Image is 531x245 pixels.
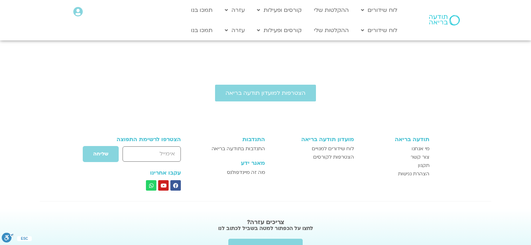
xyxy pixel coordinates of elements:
[84,225,447,232] h2: לחצו על הכפתור למטה בשביל לכתוב לנו
[398,170,429,178] span: הצהרת נגישות
[84,219,447,226] h2: צריכים עזרה?
[429,15,460,25] img: תודעה בריאה
[212,145,265,153] span: התנדבות בתודעה בריאה
[123,146,181,161] input: אימייל
[200,160,265,166] h3: מאגר ידע
[272,153,354,161] a: הצטרפות לקורסים
[200,136,265,143] h3: התנדבות
[102,146,181,166] form: טופס חדש
[361,153,429,161] a: צור קשר
[361,170,429,178] a: הצהרת נגישות
[187,3,216,17] a: תמכו בנו
[418,161,429,170] span: תקנון
[200,168,265,177] a: מה זה מיינדפולנס
[312,145,354,153] span: לוח שידורים למנויים
[226,90,305,96] span: הצטרפות למועדון תודעה בריאה
[361,136,429,143] h3: תודעה בריאה
[253,24,305,37] a: קורסים ופעילות
[361,145,429,153] a: מי אנחנו
[102,170,181,176] h3: עקבו אחרינו
[102,136,181,143] h3: הצטרפו לרשימת התפוצה
[272,136,354,143] h3: מועדון תודעה בריאה
[411,153,429,161] span: צור קשר
[253,3,305,17] a: קורסים ופעילות
[82,146,119,162] button: שליחה
[221,24,248,37] a: עזרה
[412,145,429,153] span: מי אנחנו
[310,3,352,17] a: ההקלטות שלי
[221,3,248,17] a: עזרה
[313,153,354,161] span: הצטרפות לקורסים
[357,3,401,17] a: לוח שידורים
[272,145,354,153] a: לוח שידורים למנויים
[227,168,265,177] span: מה זה מיינדפולנס
[93,151,108,157] span: שליחה
[187,24,216,37] a: תמכו בנו
[215,85,316,101] a: הצטרפות למועדון תודעה בריאה
[357,24,401,37] a: לוח שידורים
[200,145,265,153] a: התנדבות בתודעה בריאה
[310,24,352,37] a: ההקלטות שלי
[361,161,429,170] a: תקנון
